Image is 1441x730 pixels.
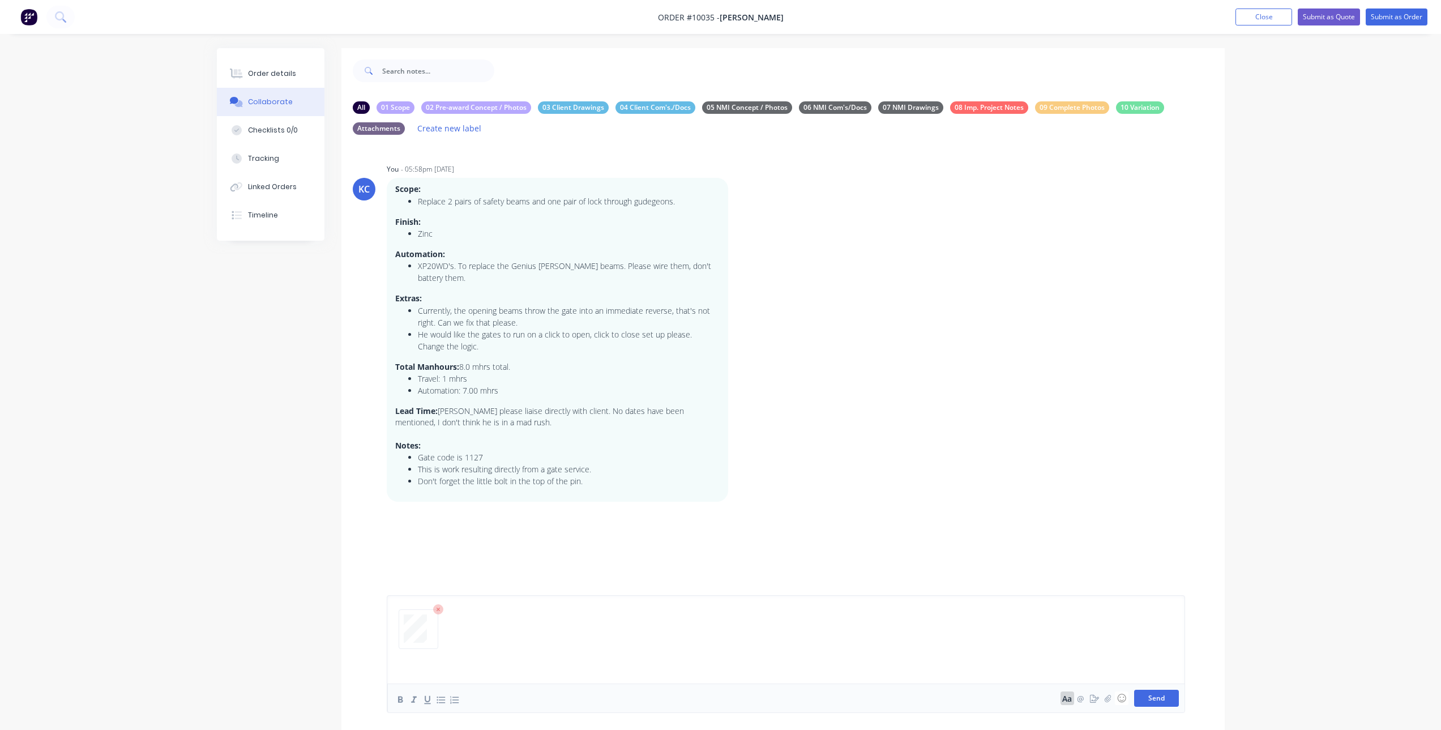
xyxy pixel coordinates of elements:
[412,121,488,136] button: Create new label
[418,228,720,240] li: Zinc
[217,116,324,144] button: Checklists 0/0
[248,153,279,164] div: Tracking
[353,101,370,114] div: All
[377,101,414,114] div: 01 Scope
[217,144,324,173] button: Tracking
[248,125,298,135] div: Checklists 0/0
[1298,8,1360,25] button: Submit as Quote
[418,260,720,284] li: XP20WD's. To replace the Genius [PERSON_NAME] beams. Please wire them, don't battery them.
[217,201,324,229] button: Timeline
[658,12,720,23] span: Order #10035 -
[878,101,943,114] div: 07 NMI Drawings
[217,59,324,88] button: Order details
[395,405,720,429] p: [PERSON_NAME] please liaise directly with client. No dates have been mentioned, I don't think he ...
[395,361,720,373] p: 8.0 mhrs total.
[421,101,531,114] div: 02 Pre-award Concept / Photos
[1116,101,1164,114] div: 10 Variation
[418,195,720,207] li: Replace 2 pairs of safety beams and one pair of lock through gudegeons.
[217,173,324,201] button: Linked Orders
[387,164,399,174] div: You
[720,12,784,23] span: [PERSON_NAME]
[418,385,720,396] li: Automation: 7.00 mhrs
[248,97,293,107] div: Collaborate
[418,463,720,475] li: This is work resulting directly from a gate service.
[615,101,695,114] div: 04 Client Com's./Docs
[1366,8,1427,25] button: Submit as Order
[418,451,720,463] li: Gate code is 1127
[418,305,720,328] li: Currently, the opening beams throw the gate into an immediate reverse, that's not right. Can we f...
[358,182,370,196] div: KC
[799,101,871,114] div: 06 NMI Com's/Docs
[418,328,720,352] li: He would like the gates to run on a click to open, click to close set up please. Change the logic.
[401,164,454,174] div: - 05:58pm [DATE]
[20,8,37,25] img: Factory
[395,405,438,416] strong: Lead Time:
[1115,691,1128,705] button: ☺
[395,249,445,259] strong: Automation:
[418,373,720,385] li: Travel: 1 mhrs
[395,216,421,227] strong: Finish:
[353,122,405,135] div: Attachments
[217,88,324,116] button: Collaborate
[950,101,1028,114] div: 08 Imp. Project Notes
[1035,101,1109,114] div: 09 Complete Photos
[1235,8,1292,25] button: Close
[248,69,296,79] div: Order details
[395,361,459,372] strong: Total Manhours:
[248,182,297,192] div: Linked Orders
[395,293,422,304] strong: Extras:
[702,101,792,114] div: 05 NMI Concept / Photos
[1074,691,1088,705] button: @
[395,440,421,451] strong: Notes:
[418,475,720,487] li: Don't forget the little bolt in the top of the pin.
[395,183,421,194] strong: Scope:
[1134,690,1179,707] button: Send
[538,101,609,114] div: 03 Client Drawings
[1061,691,1074,705] button: Aa
[382,59,494,82] input: Search notes...
[248,210,278,220] div: Timeline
